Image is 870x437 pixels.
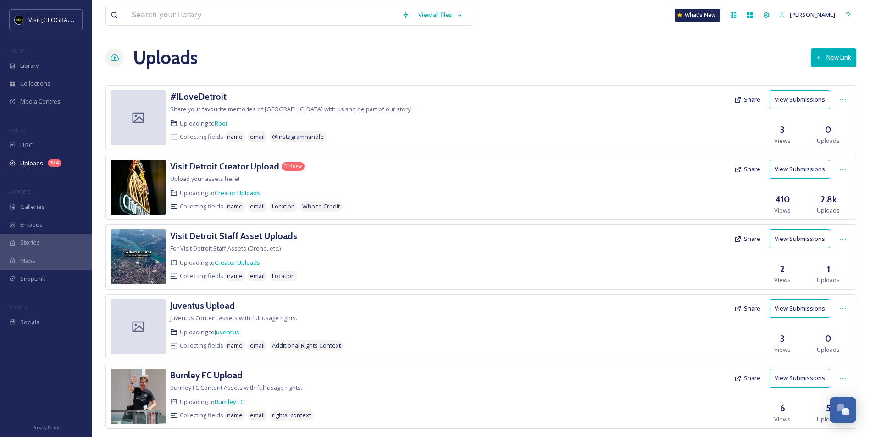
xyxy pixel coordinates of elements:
[20,257,35,265] span: Maps
[170,299,235,312] a: Juventus Upload
[250,341,265,350] span: email
[9,47,25,54] span: MEDIA
[180,202,223,211] span: Collecting fields
[227,411,243,420] span: name
[272,272,295,280] span: Location
[215,258,260,267] a: Creator Uploads
[170,229,297,243] a: Visit Detroit Staff Asset Uploads
[250,272,265,280] span: email
[215,328,239,336] a: Juventus
[774,137,791,145] span: Views
[817,415,840,424] span: Uploads
[414,6,467,24] a: View all files
[170,369,243,382] a: Burnley FC Upload
[20,79,50,88] span: Collections
[170,160,279,173] a: Visit Detroit Creator Upload
[20,318,39,327] span: Socials
[282,162,305,171] div: 314 new
[170,370,243,381] h3: Burnley FC Upload
[775,193,790,206] h3: 410
[774,415,791,424] span: Views
[817,345,840,354] span: Uploads
[111,369,166,424] img: 6bb81066-5e41-4ffe-bbfa-0a4e5217d6ed.jpg
[675,9,720,22] a: What's New
[826,402,831,415] h3: 5
[28,15,100,24] span: Visit [GEOGRAPHIC_DATA]
[730,91,765,109] button: Share
[180,189,260,197] span: Uploading to
[730,300,765,317] button: Share
[133,44,198,71] a: Uploads
[180,119,228,128] span: Uploading to
[170,105,412,113] span: Share your favourite memories of [GEOGRAPHIC_DATA] with us and be part of our story!
[9,127,29,134] span: COLLECT
[170,230,297,241] h3: Visit Detroit Staff Asset Uploads
[825,332,831,345] h3: 0
[180,328,239,337] span: Uploading to
[170,300,235,311] h3: Juventus Upload
[820,193,837,206] h3: 2.8k
[774,345,791,354] span: Views
[775,6,840,24] a: [PERSON_NAME]
[770,299,835,318] a: View Submissions
[170,244,281,252] span: For Visit Detroit Staff Assets (Drone, etc.)
[180,398,244,406] span: Uploading to
[730,230,765,248] button: Share
[127,5,397,25] input: Search your library
[227,341,243,350] span: name
[272,341,341,350] span: Additional Rights Context
[770,90,830,109] button: View Submissions
[227,272,243,280] span: name
[250,132,265,141] span: email
[780,332,785,345] h3: 3
[170,314,297,322] span: Juventus Content Assets with full usage rights.
[272,411,311,420] span: rights_context
[811,48,856,67] button: New Link
[817,276,840,284] span: Uploads
[774,206,791,215] span: Views
[33,425,59,431] span: Privacy Policy
[770,229,830,248] button: View Submissions
[180,258,260,267] span: Uploading to
[15,15,24,24] img: VISIT%20DETROIT%20LOGO%20-%20BLACK%20BACKGROUND.png
[817,137,840,145] span: Uploads
[180,132,223,141] span: Collecting fields
[111,160,166,215] img: 9c4f0474-4fa5-4db0-8606-3a34019d84d3.jpg
[20,141,33,150] span: UGC
[20,97,61,106] span: Media Centres
[227,202,243,211] span: name
[215,398,244,406] a: Burnley FC
[770,229,835,248] a: View Submissions
[215,119,228,127] a: Root
[770,369,835,388] a: View Submissions
[302,202,340,211] span: Who to Credit
[170,161,279,172] h3: Visit Detroit Creator Upload
[20,159,43,168] span: Uploads
[111,229,166,284] img: 686af7d2-e0c3-43fa-9e27-0a04636953d4.jpg
[48,159,61,167] div: 314
[780,262,785,276] h3: 2
[780,402,785,415] h3: 6
[20,274,45,283] span: SnapLink
[180,411,223,420] span: Collecting fields
[250,411,265,420] span: email
[272,202,295,211] span: Location
[227,132,243,141] span: name
[790,11,835,19] span: [PERSON_NAME]
[774,276,791,284] span: Views
[272,132,324,141] span: @instagramhandle
[770,160,835,179] a: View Submissions
[827,262,830,276] h3: 1
[170,383,302,392] span: Burnley FC Content Assets with full usage rights.
[770,369,830,388] button: View Submissions
[9,188,30,195] span: WIDGETS
[215,189,260,197] a: Creator Uploads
